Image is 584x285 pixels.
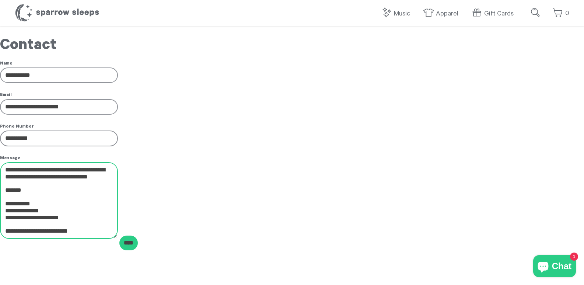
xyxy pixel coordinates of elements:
[552,6,569,21] a: 0
[15,4,99,22] h1: Sparrow Sleeps
[531,255,578,279] inbox-online-store-chat: Shopify online store chat
[471,6,517,22] a: Gift Cards
[381,6,414,22] a: Music
[423,6,462,22] a: Apparel
[528,5,543,20] input: Submit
